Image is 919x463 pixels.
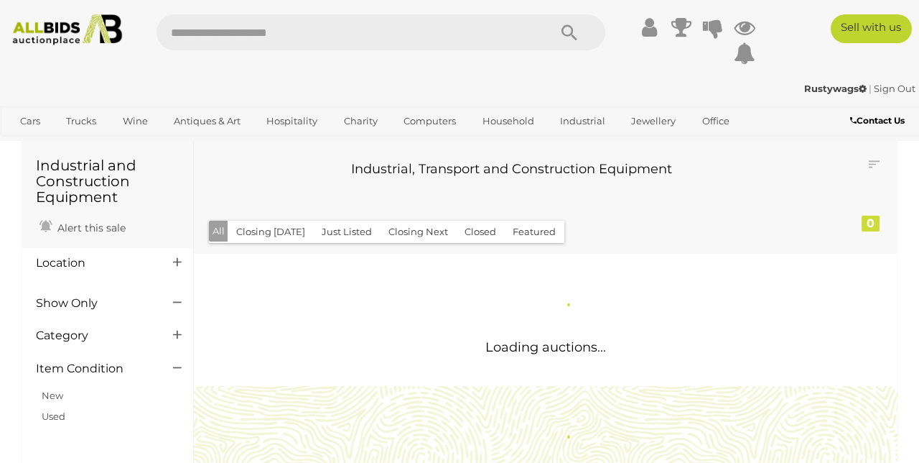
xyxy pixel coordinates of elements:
[551,109,615,133] a: Industrial
[11,109,50,133] a: Cars
[54,221,126,234] span: Alert this sale
[36,257,151,270] h4: Location
[36,157,179,205] h1: Industrial and Construction Equipment
[209,221,228,242] button: All
[66,133,187,157] a: [GEOGRAPHIC_DATA]
[164,109,250,133] a: Antiques & Art
[6,14,128,45] img: Allbids.com.au
[850,115,905,126] b: Contact Us
[113,109,157,133] a: Wine
[831,14,912,43] a: Sell with us
[313,221,381,243] button: Just Listed
[862,216,880,232] div: 0
[42,390,63,401] a: New
[504,221,564,243] button: Featured
[622,109,685,133] a: Jewellery
[850,113,908,129] a: Contact Us
[804,83,867,94] strong: Rustywags
[36,216,129,237] a: Alert this sale
[380,221,457,243] button: Closing Next
[533,14,605,50] button: Search
[473,109,544,133] a: Household
[11,133,59,157] a: Sports
[36,297,151,310] h4: Show Only
[335,109,387,133] a: Charity
[257,109,327,133] a: Hospitality
[36,329,151,342] h4: Category
[693,109,739,133] a: Office
[485,339,606,355] span: Loading auctions...
[219,162,805,177] h3: Industrial, Transport and Construction Equipment
[874,83,915,94] a: Sign Out
[57,109,106,133] a: Trucks
[869,83,872,94] span: |
[42,411,65,422] a: Used
[36,362,151,375] h4: Item Condition
[804,83,869,94] a: Rustywags
[228,221,314,243] button: Closing [DATE]
[456,221,505,243] button: Closed
[394,109,465,133] a: Computers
